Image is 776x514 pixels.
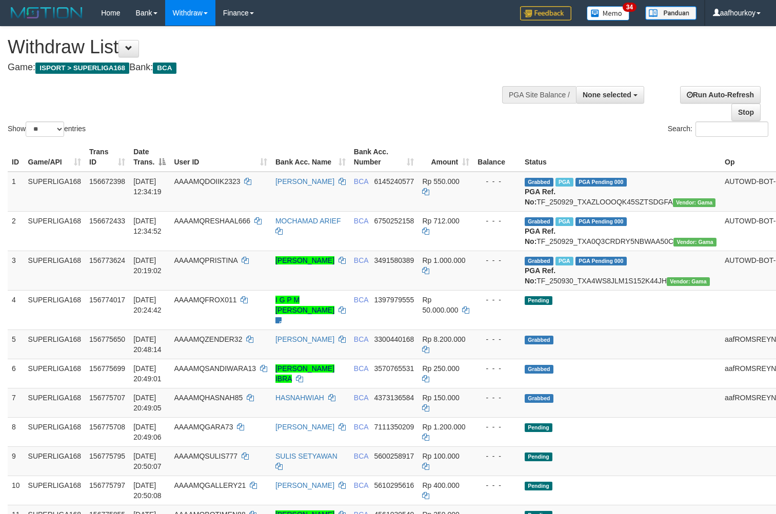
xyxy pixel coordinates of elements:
th: ID [8,142,24,172]
b: PGA Ref. No: [525,227,555,245]
label: Search: [668,121,768,137]
span: AAAAMQGARA73 [174,423,233,431]
img: panduan.png [645,6,697,20]
span: Pending [525,296,552,305]
span: Rp 100.000 [422,452,459,460]
td: SUPERLIGA168 [24,359,86,388]
img: MOTION_logo.png [8,5,86,20]
div: - - - [477,216,516,226]
span: Copy 3491580389 to clipboard [374,256,414,264]
span: AAAAMQZENDER32 [174,335,242,343]
span: BCA [354,296,368,304]
td: 5 [8,330,24,359]
div: - - - [477,422,516,432]
span: AAAAMQSULIS777 [174,452,237,460]
span: Pending [525,482,552,490]
td: 10 [8,476,24,505]
span: Copy 6145240577 to clipboard [374,177,414,186]
span: Marked by aafsoycanthlai [555,178,573,187]
td: 9 [8,446,24,476]
div: - - - [477,363,516,374]
span: BCA [354,394,368,402]
span: Copy 1397979555 to clipboard [374,296,414,304]
span: [DATE] 20:24:42 [133,296,162,314]
span: 156775707 [89,394,125,402]
span: AAAAMQSANDIWARA13 [174,364,256,373]
div: - - - [477,295,516,305]
span: Rp 250.000 [422,364,459,373]
span: 156775708 [89,423,125,431]
span: ISPORT > SUPERLIGA168 [35,63,129,74]
a: [PERSON_NAME] [275,423,334,431]
span: 156774017 [89,296,125,304]
span: Copy 3300440168 to clipboard [374,335,414,343]
td: TF_250929_TXA0Q3CRDRY5NBWAA50C [521,211,721,251]
span: Vendor URL: https://trx31.1velocity.biz [673,238,717,246]
div: - - - [477,176,516,187]
span: 156775699 [89,364,125,373]
span: Grabbed [525,217,553,226]
span: BCA [354,452,368,460]
span: BCA [354,177,368,186]
td: 1 [8,172,24,212]
span: Grabbed [525,178,553,187]
span: BCA [354,364,368,373]
th: Trans ID: activate to sort column ascending [85,142,129,172]
td: 8 [8,417,24,446]
span: BCA [354,481,368,489]
span: Copy 5600258917 to clipboard [374,452,414,460]
span: AAAAMQHASNAH85 [174,394,243,402]
td: SUPERLIGA168 [24,330,86,359]
span: AAAAMQGALLERY21 [174,481,246,489]
div: - - - [477,255,516,265]
td: 6 [8,359,24,388]
span: Rp 50.000.000 [422,296,458,314]
span: AAAAMQRESHAAL666 [174,217,250,225]
div: - - - [477,393,516,403]
img: Button%20Memo.svg [587,6,630,20]
span: Grabbed [525,365,553,374]
span: 156672398 [89,177,125,186]
span: Copy 5610295616 to clipboard [374,481,414,489]
label: Show entries [8,121,86,137]
span: AAAAMQDOIIK2323 [174,177,240,186]
span: Pending [525,453,552,461]
th: Bank Acc. Number: activate to sort column ascending [350,142,419,172]
span: [DATE] 12:34:52 [133,217,162,235]
span: Grabbed [525,394,553,403]
td: 4 [8,290,24,330]
td: SUPERLIGA168 [24,290,86,330]
th: Bank Acc. Name: activate to sort column ascending [271,142,350,172]
a: [PERSON_NAME] [275,256,334,264]
a: Stop [731,104,761,121]
img: Feedback.jpg [520,6,571,20]
span: BCA [354,335,368,343]
span: AAAAMQPRISTINA [174,256,237,264]
span: BCA [354,217,368,225]
span: Copy 3570765531 to clipboard [374,364,414,373]
th: Status [521,142,721,172]
td: 7 [8,388,24,417]
a: Run Auto-Refresh [680,86,761,104]
td: SUPERLIGA168 [24,251,86,290]
td: TF_250930_TXA4WS8JLM1S152K44JH [521,251,721,290]
td: 3 [8,251,24,290]
b: PGA Ref. No: [525,266,555,285]
td: SUPERLIGA168 [24,388,86,417]
td: SUPERLIGA168 [24,476,86,505]
span: Rp 150.000 [422,394,459,402]
button: None selected [576,86,644,104]
span: Copy 6750252158 to clipboard [374,217,414,225]
span: Rp 400.000 [422,481,459,489]
td: TF_250929_TXAZLOOOQK45SZTSDGFA [521,172,721,212]
select: Showentries [26,121,64,137]
span: 156775795 [89,452,125,460]
span: Rp 712.000 [422,217,459,225]
div: - - - [477,451,516,461]
div: PGA Site Balance / [502,86,576,104]
td: SUPERLIGA168 [24,446,86,476]
a: MOCHAMAD ARIEF [275,217,341,225]
span: Rp 1.200.000 [422,423,465,431]
span: [DATE] 20:49:05 [133,394,162,412]
h4: Game: Bank: [8,63,507,73]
